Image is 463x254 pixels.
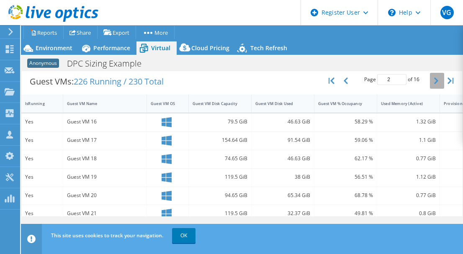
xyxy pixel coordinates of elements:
[136,26,175,39] a: More
[67,101,133,106] div: Guest VM Name
[318,209,373,218] div: 49.81 %
[381,136,436,145] div: 1.1 GiB
[67,172,143,182] div: Guest VM 19
[381,117,436,126] div: 1.32 GiB
[440,6,454,19] span: VG
[381,101,426,106] div: Used Memory (Active)
[255,136,310,145] div: 91.54 GiB
[381,154,436,163] div: 0.77 GiB
[67,191,143,200] div: Guest VM 20
[318,191,373,200] div: 68.78 %
[318,172,373,182] div: 56.51 %
[21,69,172,95] div: Guest VMs:
[63,26,98,39] a: Share
[151,101,175,106] div: Guest VM OS
[172,228,195,243] a: OK
[25,154,59,163] div: Yes
[25,117,59,126] div: Yes
[193,154,247,163] div: 74.65 GiB
[193,191,247,200] div: 94.65 GiB
[36,44,72,52] span: Environment
[255,172,310,182] div: 38 GiB
[51,232,163,239] span: This site uses cookies to track your navigation.
[67,209,143,218] div: Guest VM 21
[388,9,396,16] svg: \n
[25,209,59,218] div: Yes
[25,172,59,182] div: Yes
[25,101,49,106] div: IsRunning
[318,136,373,145] div: 59.06 %
[67,136,143,145] div: Guest VM 17
[255,191,310,200] div: 65.34 GiB
[255,154,310,163] div: 46.63 GiB
[25,136,59,145] div: Yes
[25,191,59,200] div: Yes
[250,44,287,52] span: Tech Refresh
[93,44,130,52] span: Performance
[318,117,373,126] div: 58.29 %
[63,59,154,68] h1: DPC Sizing Example
[255,101,300,106] div: Guest VM Disk Used
[97,26,136,39] a: Export
[381,172,436,182] div: 1.12 GiB
[377,74,406,85] input: jump to page
[364,74,419,85] span: Page of
[67,154,143,163] div: Guest VM 18
[318,154,373,163] div: 62.17 %
[414,76,419,83] span: 16
[193,172,247,182] div: 119.5 GiB
[381,209,436,218] div: 0.8 GiB
[74,76,164,87] span: 226 Running / 230 Total
[193,117,247,126] div: 79.5 GiB
[255,117,310,126] div: 46.63 GiB
[255,209,310,218] div: 32.37 GiB
[151,44,170,52] span: Virtual
[23,26,64,39] a: Reports
[27,59,59,68] span: Anonymous
[193,101,237,106] div: Guest VM Disk Capacity
[318,101,363,106] div: Guest VM % Occupancy
[193,209,247,218] div: 119.5 GiB
[193,136,247,145] div: 154.64 GiB
[67,117,143,126] div: Guest VM 16
[381,191,436,200] div: 0.77 GiB
[191,44,229,52] span: Cloud Pricing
